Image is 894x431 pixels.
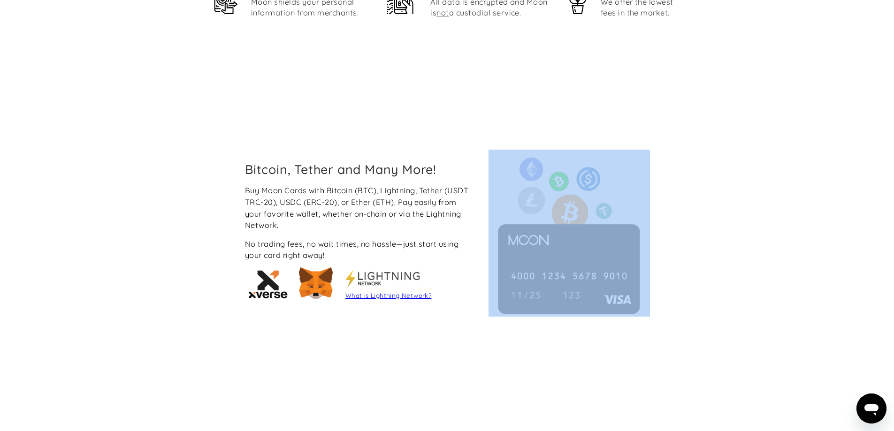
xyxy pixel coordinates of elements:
a: What is Lightning Network? [345,292,431,299]
img: Metamask [345,269,420,288]
img: xVerse [245,265,292,302]
img: Moon cards can be purchased with a variety of cryptocurrency including Bitcoin, Lightning, USDC, ... [489,155,650,317]
iframe: Button to launch messaging window [856,393,886,423]
div: Buy Moon Cards with Bitcoin (BTC), Lightning, Tether (USDT TRC-20), USDC (ERC-20), or Ether (ETH)... [245,185,474,231]
h2: Bitcoin, Tether and Many More! [245,162,474,177]
div: No trading fees, no wait times, no hassle—just start using your card right away! [245,238,474,261]
span: not [436,8,449,17]
img: Metamask [295,263,337,305]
